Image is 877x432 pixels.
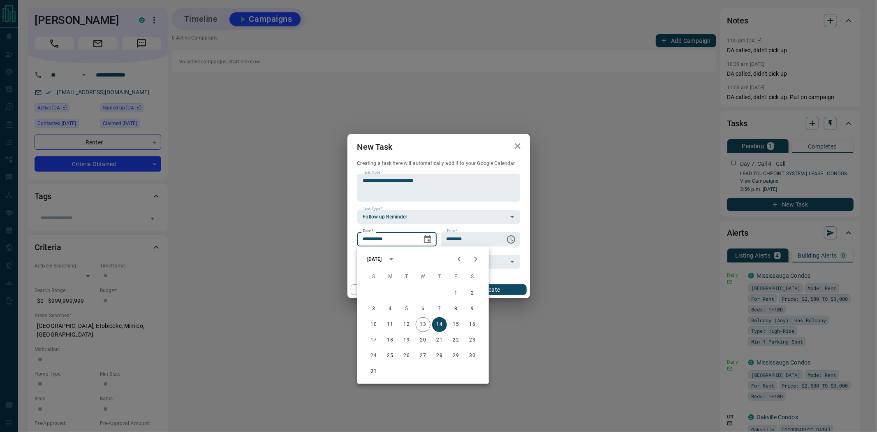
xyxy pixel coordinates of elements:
[399,317,414,332] button: 12
[467,251,484,267] button: Next month
[416,333,430,348] button: 20
[383,333,398,348] button: 18
[456,284,526,295] button: Create
[399,333,414,348] button: 19
[366,333,381,348] button: 17
[357,210,520,224] div: Follow up Reminder
[449,317,463,332] button: 15
[465,302,480,316] button: 9
[449,286,463,301] button: 1
[383,269,398,285] span: Monday
[363,206,382,211] label: Task Type
[367,255,382,263] div: [DATE]
[419,231,436,248] button: Choose date, selected date is Aug 14, 2025
[366,317,381,332] button: 10
[465,348,480,363] button: 30
[465,333,480,348] button: 23
[449,348,463,363] button: 29
[465,269,480,285] span: Saturday
[399,302,414,316] button: 5
[449,302,463,316] button: 8
[416,317,430,332] button: 13
[347,134,403,160] h2: New Task
[465,317,480,332] button: 16
[366,348,381,363] button: 24
[366,364,381,379] button: 31
[432,269,447,285] span: Thursday
[416,302,430,316] button: 6
[416,269,430,285] span: Wednesday
[383,317,398,332] button: 11
[432,302,447,316] button: 7
[357,160,520,167] p: Creating a task here will automatically add it to your Google Calendar.
[351,284,421,295] button: Cancel
[383,348,398,363] button: 25
[503,231,519,248] button: Choose time, selected time is 6:00 AM
[449,333,463,348] button: 22
[383,302,398,316] button: 4
[432,348,447,363] button: 28
[366,302,381,316] button: 3
[363,228,373,234] label: Date
[399,348,414,363] button: 26
[447,228,457,234] label: Time
[449,269,463,285] span: Friday
[465,286,480,301] button: 2
[451,251,467,267] button: Previous month
[363,170,380,175] label: Task Note
[366,269,381,285] span: Sunday
[384,252,398,266] button: calendar view is open, switch to year view
[432,333,447,348] button: 21
[432,317,447,332] button: 14
[399,269,414,285] span: Tuesday
[416,348,430,363] button: 27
